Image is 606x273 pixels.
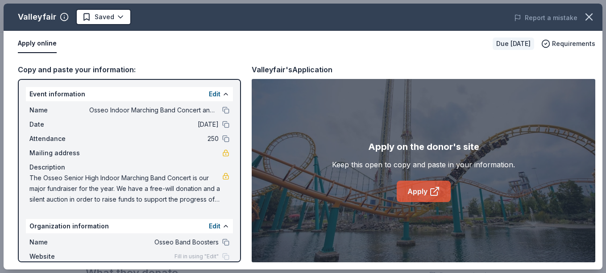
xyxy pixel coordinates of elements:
[29,133,89,144] span: Attendance
[29,119,89,130] span: Date
[493,37,534,50] div: Due [DATE]
[397,181,451,202] a: Apply
[332,159,515,170] div: Keep this open to copy and paste in your information.
[209,221,220,232] button: Edit
[541,38,595,49] button: Requirements
[29,173,222,205] span: The Osseo Senior High Indoor Marching Band Concert is our major fundraiser for the year. We have ...
[89,133,219,144] span: 250
[18,10,56,24] div: Valleyfair
[174,253,219,260] span: Fill in using "Edit"
[368,140,479,154] div: Apply on the donor's site
[76,9,131,25] button: Saved
[252,64,332,75] div: Valleyfair's Application
[89,119,219,130] span: [DATE]
[18,34,57,53] button: Apply online
[89,105,219,116] span: Osseo Indoor Marching Band Concert and Silent Auction
[29,162,229,173] div: Description
[26,87,233,101] div: Event information
[18,64,241,75] div: Copy and paste your information:
[29,148,89,158] span: Mailing address
[29,105,89,116] span: Name
[89,237,219,248] span: Osseo Band Boosters
[209,89,220,99] button: Edit
[95,12,114,22] span: Saved
[29,237,89,248] span: Name
[29,251,89,262] span: Website
[552,38,595,49] span: Requirements
[26,219,233,233] div: Organization information
[514,12,577,23] button: Report a mistake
